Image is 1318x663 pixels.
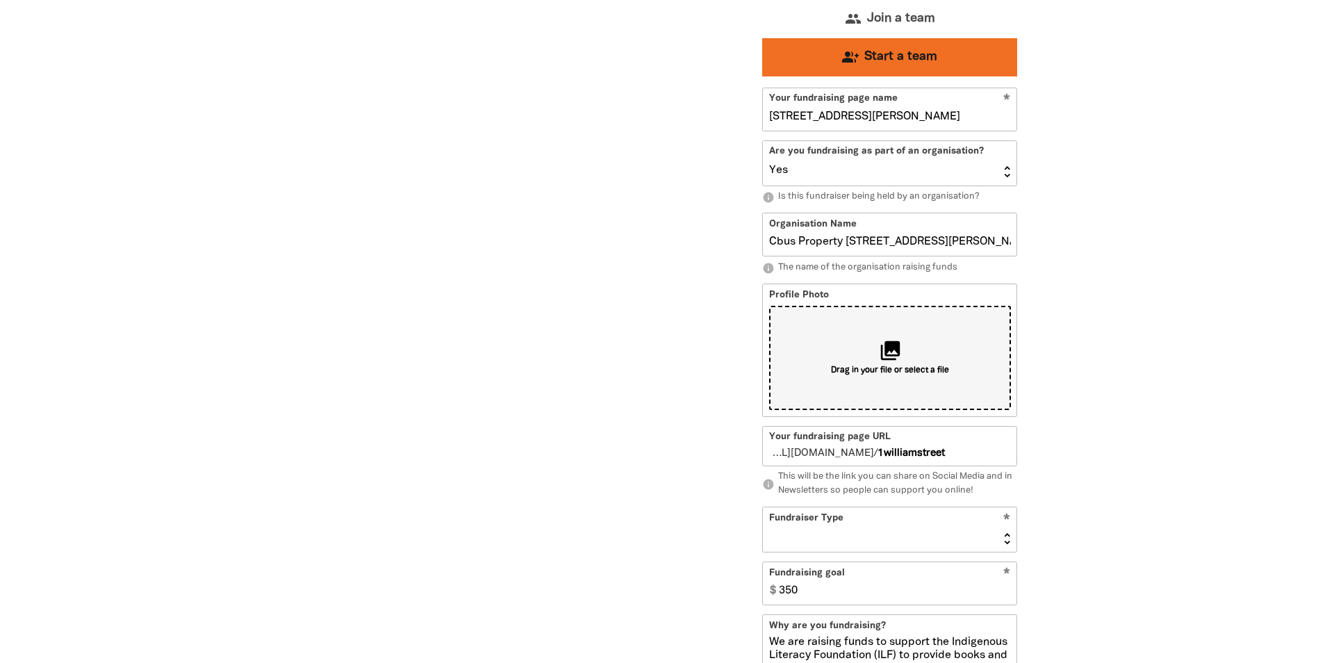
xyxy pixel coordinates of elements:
[762,190,1017,204] p: Is this fundraiser being held by an organisation?
[762,478,775,491] i: info
[762,261,1017,275] p: The name of the organisation raising funds
[763,427,1016,466] div: fundraising.ilf.org.au/1williamstreet
[768,446,873,461] span: [DOMAIN_NAME][URL]
[773,562,1016,605] input: eg. 350
[763,562,776,605] span: $
[831,365,949,377] span: Drag in your file or select a file
[864,51,937,63] span: Start a team
[762,191,775,204] i: info
[762,262,775,275] i: info
[878,338,901,361] i: collections
[762,38,1017,76] button: group_addStart a team
[762,470,1017,498] p: This will be the link you can share on Social Media and in Newsletters so people can support you ...
[763,427,877,466] span: /
[867,13,935,25] span: Join a team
